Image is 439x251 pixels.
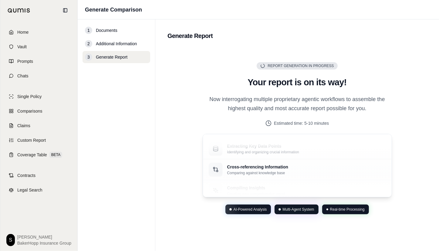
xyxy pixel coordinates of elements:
[4,90,74,103] a: Single Policy
[17,152,47,158] span: Coverage Table
[330,207,365,212] span: Real-time Processing
[227,185,285,191] p: Compiling Insights
[4,25,74,39] a: Home
[227,150,299,154] p: Identifying and organizing crucial information
[96,41,137,47] span: Additional Information
[96,27,117,33] span: Documents
[17,73,29,79] span: Chats
[17,187,42,193] span: Legal Search
[167,32,427,40] h2: Generate Report
[4,183,74,197] a: Legal Search
[227,164,288,170] p: Cross-referencing Information
[17,240,71,246] span: BakerHopp Insurance Group
[4,148,74,161] a: Coverage TableBETA
[17,93,42,100] span: Single Policy
[17,172,35,178] span: Contracts
[85,53,92,61] div: 3
[85,5,142,14] h1: Generate Comparison
[282,207,314,212] span: Multi-Agent System
[17,123,30,129] span: Claims
[227,143,299,149] p: Extracting Key Data Points
[96,54,127,60] span: Generate Report
[4,119,74,132] a: Claims
[4,55,74,68] a: Prompts
[227,171,288,175] p: Comparing against knowledge base
[17,29,29,35] span: Home
[268,63,334,68] span: Report Generation in Progress
[233,207,267,212] span: AI-Powered Analysis
[85,27,92,34] div: 1
[4,69,74,83] a: Chats
[17,234,71,240] span: [PERSON_NAME]
[8,8,30,13] img: Qumis Logo
[4,169,74,182] a: Contracts
[17,44,27,50] span: Vault
[203,77,392,88] h2: Your report is on its way!
[17,58,33,64] span: Prompts
[4,40,74,53] a: Vault
[17,137,46,143] span: Custom Report
[49,152,62,158] span: BETA
[4,104,74,118] a: Comparisons
[203,95,392,113] p: Now interrogating multiple proprietary agentic workflows to assemble the highest quality and most...
[227,192,285,196] p: Creating your comprehensive report
[4,134,74,147] a: Custom Report
[274,120,329,127] span: Estimated time: 5-10 minutes
[6,234,15,246] div: S
[85,40,92,47] div: 2
[60,5,70,15] button: Collapse sidebar
[17,108,42,114] span: Comparisons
